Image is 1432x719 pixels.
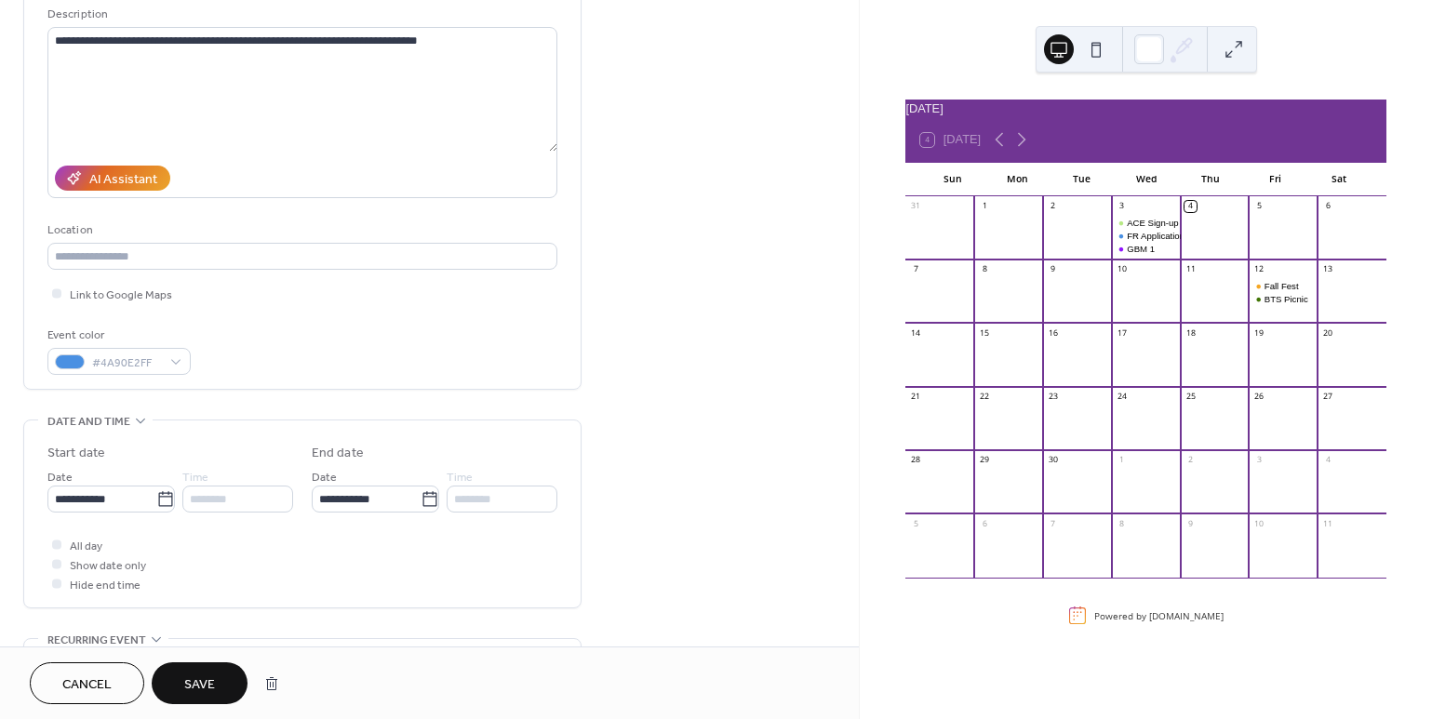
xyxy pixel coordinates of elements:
[1127,217,1208,229] div: ACE Sign-up Begins
[1050,163,1114,196] div: Tue
[1117,391,1128,402] div: 24
[910,391,921,402] div: 21
[182,468,208,487] span: Time
[1117,327,1128,339] div: 17
[1048,391,1059,402] div: 23
[1322,264,1333,275] div: 13
[1253,327,1265,339] div: 19
[1184,391,1196,402] div: 25
[47,444,105,463] div: Start date
[1307,163,1372,196] div: Sat
[910,264,921,275] div: 7
[1184,201,1196,212] div: 4
[1253,455,1265,466] div: 3
[70,576,141,595] span: Hide end time
[1322,201,1333,212] div: 6
[1117,518,1128,529] div: 8
[1249,280,1318,292] div: Fall Fest
[70,537,102,556] span: All day
[47,5,554,24] div: Description
[1048,264,1059,275] div: 9
[1117,201,1128,212] div: 3
[1322,391,1333,402] div: 27
[1184,455,1196,466] div: 2
[1048,201,1059,212] div: 2
[1243,163,1307,196] div: Fri
[47,468,73,487] span: Date
[1322,518,1333,529] div: 11
[47,412,130,432] span: Date and time
[979,201,990,212] div: 1
[1265,293,1308,305] div: BTS Picnic
[1112,243,1181,255] div: GBM 1
[910,327,921,339] div: 14
[1114,163,1178,196] div: Wed
[1048,518,1059,529] div: 7
[1112,217,1181,229] div: ACE Sign-up Begins
[1117,455,1128,466] div: 1
[979,264,990,275] div: 8
[910,518,921,529] div: 5
[1322,455,1333,466] div: 4
[312,444,364,463] div: End date
[905,100,1386,117] div: [DATE]
[1184,264,1196,275] div: 11
[1048,327,1059,339] div: 16
[312,468,337,487] span: Date
[1322,327,1333,339] div: 20
[47,631,146,650] span: Recurring event
[979,518,990,529] div: 6
[1048,455,1059,466] div: 30
[1127,230,1213,242] div: FR Applications Open
[920,163,984,196] div: Sun
[1249,293,1318,305] div: BTS Picnic
[184,675,215,695] span: Save
[910,201,921,212] div: 31
[1184,327,1196,339] div: 18
[1178,163,1242,196] div: Thu
[152,662,248,704] button: Save
[70,556,146,576] span: Show date only
[910,455,921,466] div: 28
[985,163,1050,196] div: Mon
[1253,201,1265,212] div: 5
[55,166,170,191] button: AI Assistant
[47,326,187,345] div: Event color
[979,327,990,339] div: 15
[447,468,473,487] span: Time
[1127,243,1155,255] div: GBM 1
[47,220,554,240] div: Location
[62,675,112,695] span: Cancel
[1149,608,1224,621] a: [DOMAIN_NAME]
[30,662,144,704] button: Cancel
[1265,280,1299,292] div: Fall Fest
[1253,264,1265,275] div: 12
[1094,608,1224,621] div: Powered by
[1117,264,1128,275] div: 10
[92,353,161,373] span: #4A90E2FF
[70,286,172,305] span: Link to Google Maps
[979,455,990,466] div: 29
[1184,518,1196,529] div: 9
[979,391,990,402] div: 22
[1253,518,1265,529] div: 10
[1253,391,1265,402] div: 26
[1112,230,1181,242] div: FR Applications Open
[89,170,157,190] div: AI Assistant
